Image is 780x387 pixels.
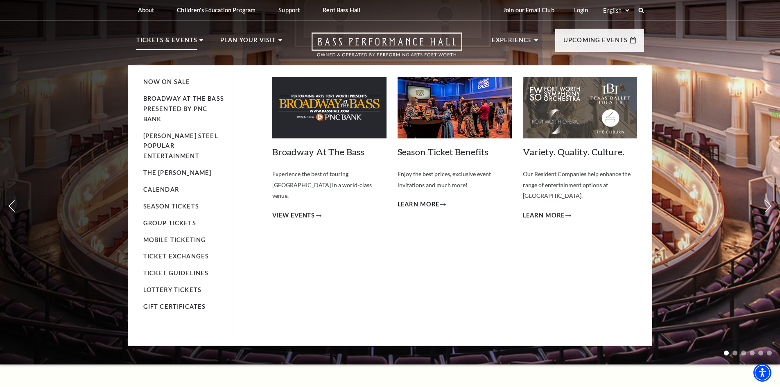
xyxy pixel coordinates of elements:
a: Now On Sale [143,78,190,85]
p: Rent Bass Hall [323,7,360,14]
img: Season Ticket Benefits [398,77,512,138]
a: Broadway At The Bass presented by PNC Bank [143,95,224,122]
a: Broadway At The Bass [272,146,364,157]
a: Group Tickets [143,220,196,226]
span: Learn More [523,210,565,221]
p: Our Resident Companies help enhance the range of entertainment options at [GEOGRAPHIC_DATA]. [523,169,637,201]
a: Season Tickets [143,203,199,210]
a: Ticket Exchanges [143,253,209,260]
a: Ticket Guidelines [143,269,209,276]
p: Experience [492,35,533,50]
div: Accessibility Menu [753,364,771,382]
a: [PERSON_NAME] Steel Popular Entertainment [143,132,218,160]
span: Learn More [398,199,440,210]
a: Gift Certificates [143,303,206,310]
p: Experience the best of touring [GEOGRAPHIC_DATA] in a world-class venue. [272,169,387,201]
a: Season Ticket Benefits [398,146,488,157]
p: Tickets & Events [136,35,198,50]
a: Learn More Season Ticket Benefits [398,199,446,210]
p: About [138,7,154,14]
p: Upcoming Events [563,35,628,50]
a: Learn More Variety. Quality. Culture. [523,210,572,221]
a: Mobile Ticketing [143,236,206,243]
a: Lottery Tickets [143,286,202,293]
a: The [PERSON_NAME] [143,169,212,176]
p: Support [278,7,300,14]
img: Broadway At The Bass [272,77,387,138]
p: Plan Your Visit [220,35,276,50]
p: Children's Education Program [177,7,255,14]
p: Enjoy the best prices, exclusive event invitations and much more! [398,169,512,190]
span: View Events [272,210,315,221]
a: Open this option [282,32,492,65]
a: Variety. Quality. Culture. [523,146,624,157]
img: Variety. Quality. Culture. [523,77,637,138]
select: Select: [601,7,631,14]
a: View Events [272,210,322,221]
a: Calendar [143,186,179,193]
